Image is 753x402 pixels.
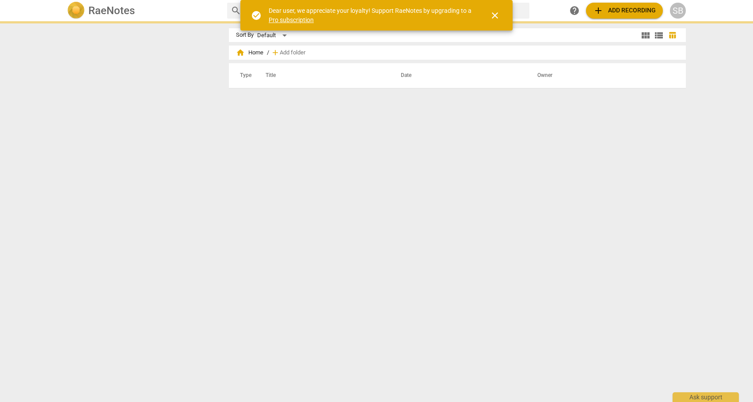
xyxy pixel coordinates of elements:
[673,392,739,402] div: Ask support
[88,4,135,17] h2: RaeNotes
[267,50,269,56] span: /
[569,5,580,16] span: help
[67,2,85,19] img: Logo
[640,30,651,41] span: view_module
[231,5,241,16] span: search
[593,5,656,16] span: Add recording
[654,30,664,41] span: view_list
[236,48,245,57] span: home
[280,50,305,56] span: Add folder
[236,32,254,38] div: Sort By
[236,48,263,57] span: Home
[593,5,604,16] span: add
[639,29,652,42] button: Tile view
[255,63,390,88] th: Title
[233,63,255,88] th: Type
[67,2,220,19] a: LogoRaeNotes
[251,10,262,21] span: check_circle
[484,5,506,26] button: Close
[269,16,314,23] a: Pro subscription
[490,10,500,21] span: close
[567,3,582,19] a: Help
[269,6,474,24] div: Dear user, we appreciate your loyalty! Support RaeNotes by upgrading to a
[527,63,677,88] th: Owner
[271,48,280,57] span: add
[257,28,290,42] div: Default
[670,3,686,19] button: SB
[666,29,679,42] button: Table view
[586,3,663,19] button: Upload
[390,63,527,88] th: Date
[668,31,677,39] span: table_chart
[652,29,666,42] button: List view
